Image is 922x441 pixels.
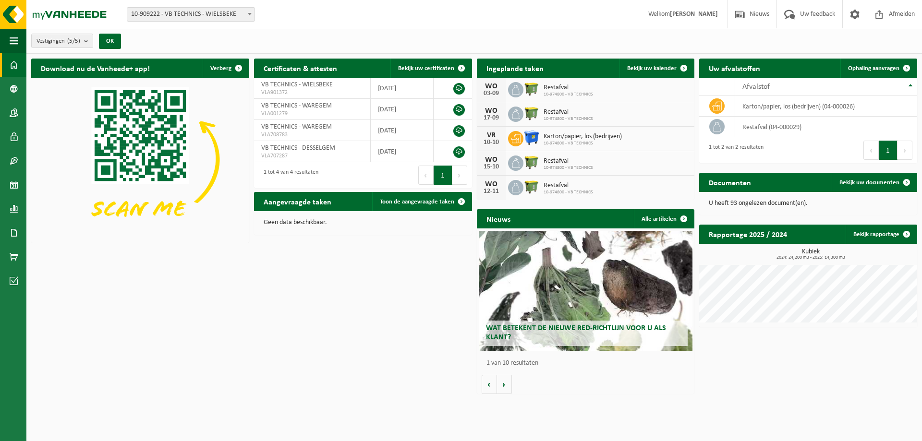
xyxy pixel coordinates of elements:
span: Bekijk uw documenten [839,179,899,186]
div: WO [482,156,501,164]
span: Wat betekent de nieuwe RED-richtlijn voor u als klant? [486,324,666,341]
strong: [PERSON_NAME] [670,11,718,18]
div: 03-09 [482,90,501,97]
h2: Aangevraagde taken [254,192,341,211]
span: Restafval [544,182,593,190]
span: VLA901372 [261,89,364,96]
span: Restafval [544,157,593,165]
div: 1 tot 2 van 2 resultaten [704,140,764,161]
a: Ophaling aanvragen [840,59,916,78]
div: WO [482,180,501,188]
a: Alle artikelen [634,209,693,228]
button: OK [99,34,121,49]
td: [DATE] [371,141,433,162]
h2: Uw afvalstoffen [699,59,770,77]
span: 2024: 24,200 m3 - 2025: 14,300 m3 [704,255,917,260]
h2: Download nu de Vanheede+ app! [31,59,159,77]
count: (5/5) [67,38,80,44]
span: 10-974800 - VB TECHNICS [544,116,593,122]
h3: Kubiek [704,249,917,260]
a: Bekijk uw certificaten [390,59,471,78]
button: 1 [434,166,452,185]
span: VB TECHNICS - WAREGEM [261,123,332,131]
img: WB-1100-HPE-BE-01 [523,130,540,146]
button: 1 [879,141,898,160]
span: Toon de aangevraagde taken [380,199,454,205]
span: Verberg [210,65,231,72]
div: 12-11 [482,188,501,195]
span: 10-974800 - VB TECHNICS [544,190,593,195]
div: 17-09 [482,115,501,121]
button: Vorige [482,375,497,394]
td: karton/papier, los (bedrijven) (04-000026) [735,96,917,117]
span: 10-974800 - VB TECHNICS [544,165,593,171]
button: Volgende [497,375,512,394]
td: [DATE] [371,78,433,99]
span: Karton/papier, los (bedrijven) [544,133,622,141]
h2: Nieuws [477,209,520,228]
div: 10-10 [482,139,501,146]
button: Previous [863,141,879,160]
img: WB-1100-HPE-GN-50 [523,81,540,97]
td: [DATE] [371,120,433,141]
a: Wat betekent de nieuwe RED-richtlijn voor u als klant? [479,231,692,351]
span: VB TECHNICS - DESSELGEM [261,144,335,152]
span: Vestigingen [36,34,80,48]
div: VR [482,131,501,139]
button: Vestigingen(5/5) [31,34,93,48]
td: restafval (04-000029) [735,117,917,137]
a: Bekijk uw kalender [619,59,693,78]
img: Download de VHEPlus App [31,78,249,241]
span: VLA708783 [261,131,364,139]
a: Bekijk uw documenten [832,173,916,192]
h2: Ingeplande taken [477,59,553,77]
span: 10-909222 - VB TECHNICS - WIELSBEKE [127,7,255,22]
span: Restafval [544,84,593,92]
button: Verberg [203,59,248,78]
span: VLA001279 [261,110,364,118]
span: Ophaling aanvragen [848,65,899,72]
span: Bekijk uw kalender [627,65,677,72]
button: Previous [418,166,434,185]
button: Next [452,166,467,185]
span: 10-909222 - VB TECHNICS - WIELSBEKE [127,8,255,21]
span: VB TECHNICS - WAREGEM [261,102,332,109]
img: WB-1100-HPE-GN-50 [523,179,540,195]
div: WO [482,107,501,115]
span: 10-974800 - VB TECHNICS [544,92,593,97]
span: VLA707287 [261,152,364,160]
p: Geen data beschikbaar. [264,219,462,226]
a: Bekijk rapportage [846,225,916,244]
p: U heeft 93 ongelezen document(en). [709,200,908,207]
a: Toon de aangevraagde taken [372,192,471,211]
div: 15-10 [482,164,501,170]
img: WB-1100-HPE-GN-50 [523,154,540,170]
p: 1 van 10 resultaten [486,360,690,367]
img: WB-1100-HPE-GN-50 [523,105,540,121]
h2: Certificaten & attesten [254,59,347,77]
span: 10-974800 - VB TECHNICS [544,141,622,146]
h2: Rapportage 2025 / 2024 [699,225,797,243]
div: WO [482,83,501,90]
span: Restafval [544,108,593,116]
span: Bekijk uw certificaten [398,65,454,72]
div: 1 tot 4 van 4 resultaten [259,165,318,186]
button: Next [898,141,912,160]
span: VB TECHNICS - WIELSBEKE [261,81,333,88]
span: Afvalstof [742,83,770,91]
h2: Documenten [699,173,761,191]
td: [DATE] [371,99,433,120]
